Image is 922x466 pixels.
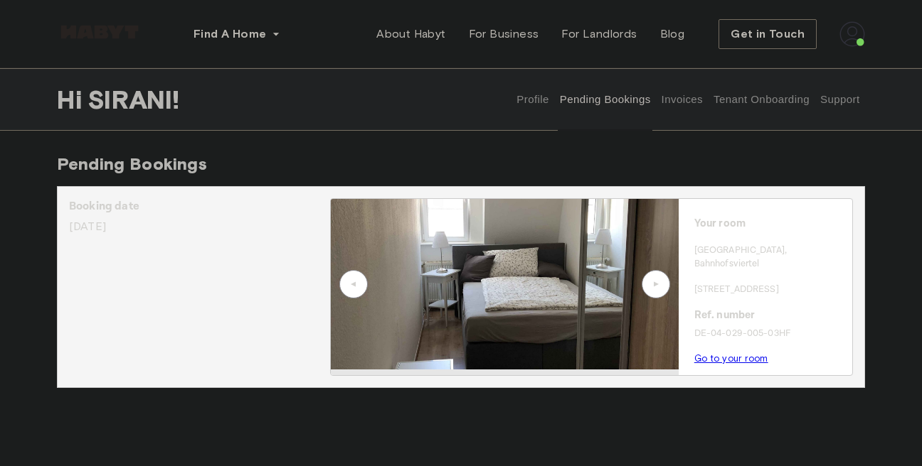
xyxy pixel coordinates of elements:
[515,68,551,131] button: Profile
[818,68,862,131] button: Support
[469,26,539,43] span: For Business
[558,68,652,131] button: Pending Bookings
[694,353,768,364] a: Go to your room
[660,26,685,43] span: Blog
[719,19,817,49] button: Get in Touch
[659,68,704,131] button: Invoices
[69,198,330,215] p: Booking date
[182,20,292,48] button: Find A Home
[839,21,865,47] img: avatar
[550,20,648,48] a: For Landlords
[512,68,865,131] div: user profile tabs
[57,25,142,39] img: Habyt
[194,26,266,43] span: Find A Home
[649,280,663,288] div: ▲
[331,199,678,369] img: Image of the room
[561,26,637,43] span: For Landlords
[694,308,847,324] p: Ref. number
[712,68,812,131] button: Tenant Onboarding
[694,216,847,232] p: Your room
[649,20,696,48] a: Blog
[57,153,207,174] span: Pending Bookings
[694,283,847,297] p: [STREET_ADDRESS]
[365,20,457,48] a: About Habyt
[346,280,361,288] div: ▲
[457,20,551,48] a: For Business
[376,26,445,43] span: About Habyt
[731,26,805,43] span: Get in Touch
[88,85,179,114] span: SIRANI !
[57,85,88,114] span: Hi
[694,244,847,271] p: [GEOGRAPHIC_DATA] , Bahnhofsviertel
[69,198,330,235] div: [DATE]
[694,327,847,341] p: DE-04-029-005-03HF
